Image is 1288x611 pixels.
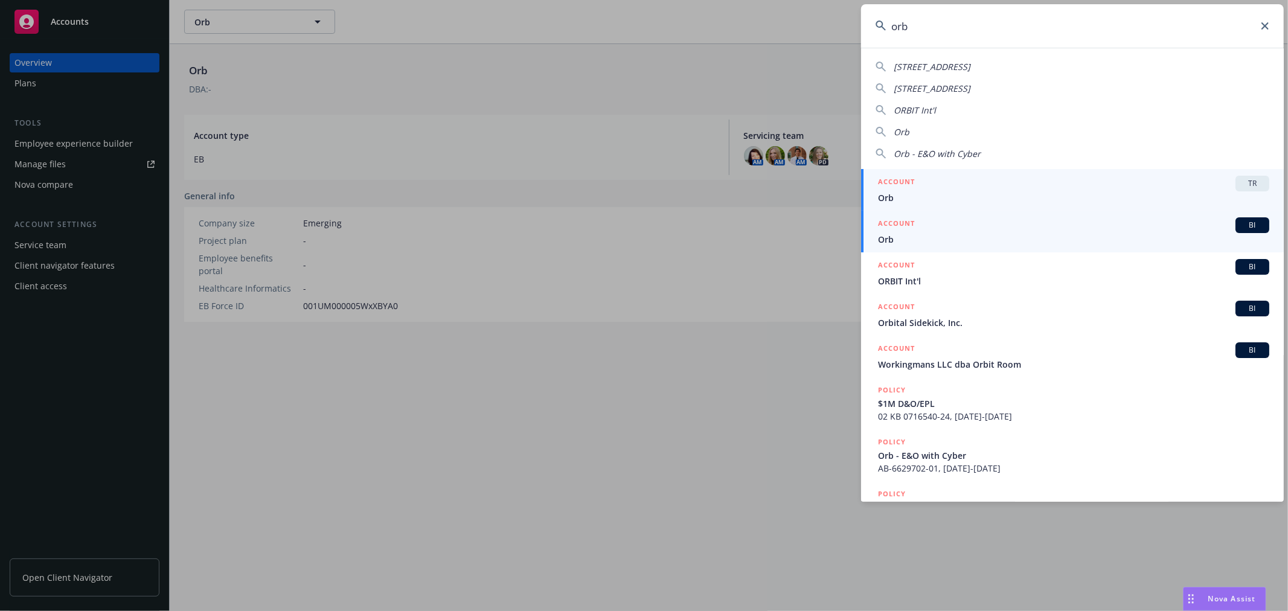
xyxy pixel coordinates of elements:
span: Orb [878,191,1269,204]
span: BI [1240,261,1264,272]
span: Orbital Ventures Management, LLC - Commercial Package [878,501,1269,514]
a: ACCOUNTTROrb [861,169,1284,211]
div: Drag to move [1184,587,1199,610]
span: TR [1240,178,1264,189]
h5: POLICY [878,488,906,500]
h5: POLICY [878,436,906,448]
a: ACCOUNTBIOrbital Sidekick, Inc. [861,294,1284,336]
span: [STREET_ADDRESS] [894,61,970,72]
a: ACCOUNTBIWorkingmans LLC dba Orbit Room [861,336,1284,377]
span: Workingmans LLC dba Orbit Room [878,358,1269,371]
span: $1M D&O/EPL [878,397,1269,410]
span: 02 KB 0716540-24, [DATE]-[DATE] [878,410,1269,423]
a: POLICYOrb - E&O with CyberAB-6629702-01, [DATE]-[DATE] [861,429,1284,481]
h5: POLICY [878,384,906,396]
a: ACCOUNTBIOrb [861,211,1284,252]
span: Orb [878,233,1269,246]
span: [STREET_ADDRESS] [894,83,970,94]
span: Orb [894,126,909,138]
span: AB-6629702-01, [DATE]-[DATE] [878,462,1269,475]
a: POLICY$1M D&O/EPL02 KB 0716540-24, [DATE]-[DATE] [861,377,1284,429]
a: ACCOUNTBIORBIT Int'l [861,252,1284,294]
h5: ACCOUNT [878,342,915,357]
h5: ACCOUNT [878,301,915,315]
span: Orb - E&O with Cyber [878,449,1269,462]
span: Orbital Sidekick, Inc. [878,316,1269,329]
span: BI [1240,345,1264,356]
button: Nova Assist [1183,587,1266,611]
span: BI [1240,220,1264,231]
input: Search... [861,4,1284,48]
a: POLICYOrbital Ventures Management, LLC - Commercial Package [861,481,1284,533]
h5: ACCOUNT [878,217,915,232]
span: ORBIT Int'l [878,275,1269,287]
span: BI [1240,303,1264,314]
span: Orb - E&O with Cyber [894,148,981,159]
span: ORBIT Int'l [894,104,936,116]
h5: ACCOUNT [878,176,915,190]
h5: ACCOUNT [878,259,915,274]
span: Nova Assist [1208,593,1256,604]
